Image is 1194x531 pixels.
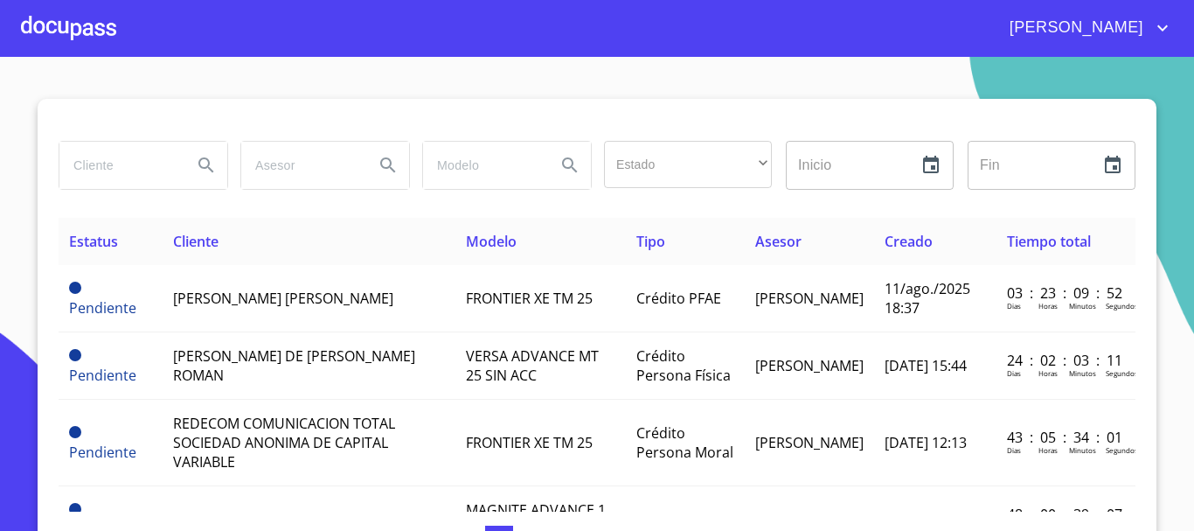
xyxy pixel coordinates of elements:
p: Horas [1038,445,1058,455]
span: Cliente [173,232,219,251]
span: Crédito Persona Moral [636,423,733,462]
span: Pendiente [69,282,81,294]
span: [DATE] 12:13 [885,433,967,452]
span: [PERSON_NAME] [755,289,864,308]
button: account of current user [996,14,1173,42]
span: Pendiente [69,366,136,385]
span: Pendiente [69,443,136,462]
div: ​ [604,141,772,188]
button: Search [185,144,227,186]
p: Minutos [1069,301,1096,311]
span: Asesor [755,232,802,251]
p: 24 : 02 : 03 : 11 [1007,351,1125,370]
input: search [59,142,178,189]
span: FRONTIER XE TM 25 [466,433,593,452]
span: Estatus [69,232,118,251]
p: Dias [1007,368,1021,378]
span: Tipo [636,232,665,251]
span: [DATE] 17:08 [885,510,967,529]
p: Segundos [1106,445,1138,455]
button: Search [367,144,409,186]
span: Pendiente [69,349,81,361]
input: search [241,142,360,189]
span: [PERSON_NAME] [PERSON_NAME] [173,289,393,308]
span: Pendiente [69,503,81,515]
p: Dias [1007,445,1021,455]
p: Dias [1007,301,1021,311]
p: 43 : 05 : 34 : 01 [1007,428,1125,447]
p: Segundos [1106,368,1138,378]
p: Minutos [1069,368,1096,378]
span: [PERSON_NAME] [996,14,1152,42]
button: Search [549,144,591,186]
span: Crédito PFAE [636,289,721,308]
span: REDECOM COMUNICACION TOTAL SOCIEDAD ANONIMA DE CAPITAL VARIABLE [173,414,395,472]
span: Pendiente [69,426,81,438]
span: [DATE] 15:44 [885,356,967,375]
p: Horas [1038,301,1058,311]
span: AURA [PERSON_NAME] [173,510,322,529]
p: 03 : 23 : 09 : 52 [1007,283,1125,303]
p: Segundos [1106,301,1138,311]
span: VERSA ADVANCE MT 25 SIN ACC [466,346,599,385]
span: [PERSON_NAME] [755,356,864,375]
span: Pendiente [69,298,136,318]
span: Contado PFAE [636,510,729,529]
span: [PERSON_NAME] [755,433,864,452]
span: Modelo [466,232,517,251]
p: Minutos [1069,445,1096,455]
span: Creado [885,232,933,251]
span: Tiempo total [1007,232,1091,251]
p: 48 : 00 : 39 : 07 [1007,505,1125,524]
input: search [423,142,542,189]
span: 11/ago./2025 18:37 [885,279,970,318]
span: [PERSON_NAME] [755,510,864,529]
p: Horas [1038,368,1058,378]
span: Crédito Persona Física [636,346,731,385]
span: [PERSON_NAME] DE [PERSON_NAME] ROMAN [173,346,415,385]
span: FRONTIER XE TM 25 [466,289,593,308]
